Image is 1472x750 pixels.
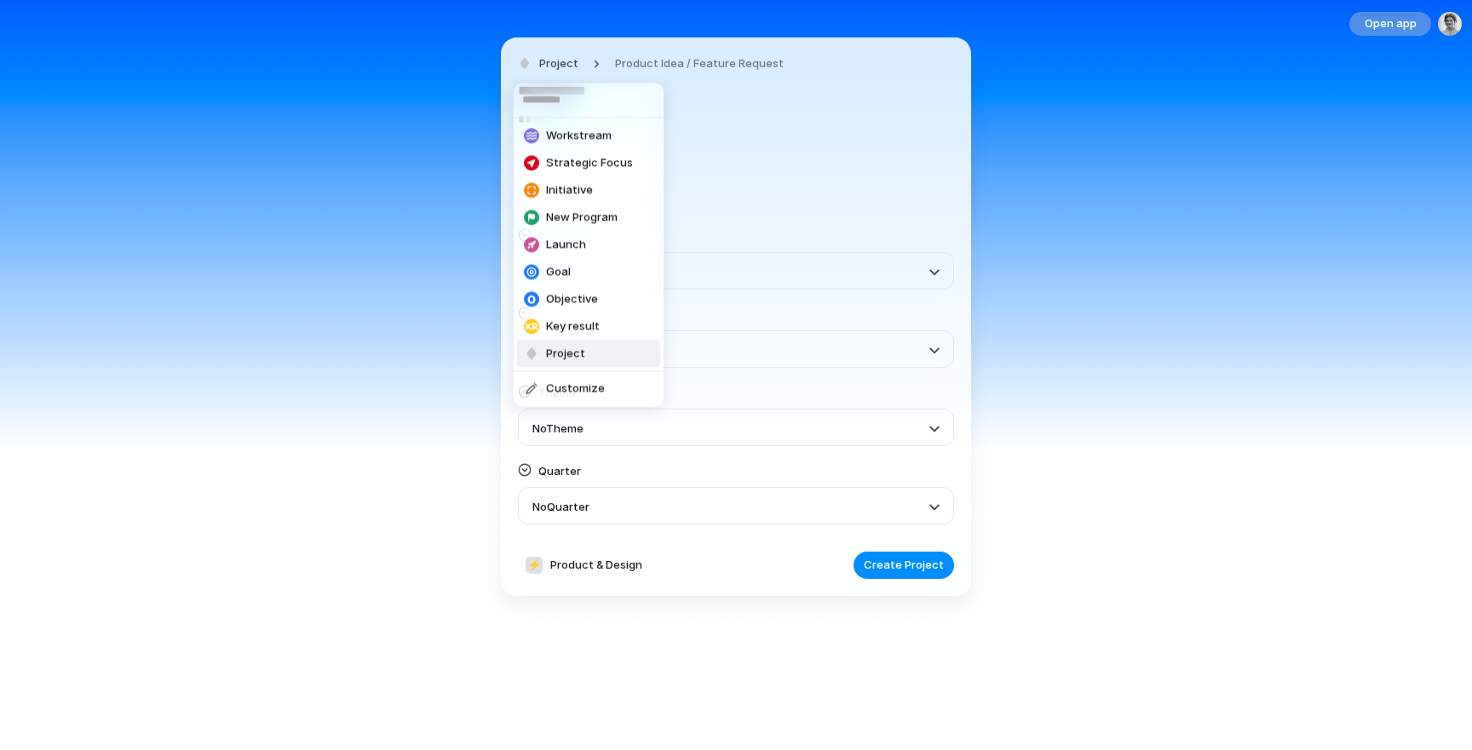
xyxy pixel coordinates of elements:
span: Initiative [546,182,593,199]
span: Customize [546,381,605,398]
span: Objective [546,291,598,308]
span: Key result [546,318,600,335]
span: Goal [546,264,571,281]
span: Workstream [546,128,612,145]
span: Strategic Focus [546,155,633,172]
span: Project [546,346,585,363]
span: New Program [546,209,618,226]
span: Launch [546,237,586,254]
